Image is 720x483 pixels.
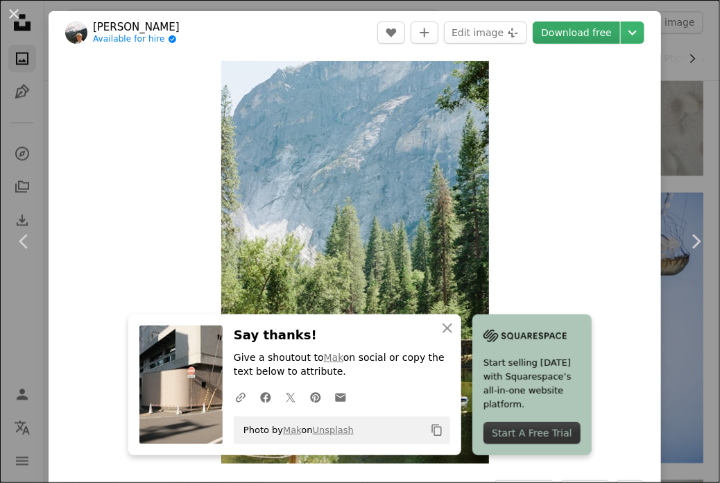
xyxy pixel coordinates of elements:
[237,419,354,441] span: Photo by on
[483,422,581,444] div: Start A Free Trial
[283,425,301,435] a: Mak
[425,418,449,442] button: Copy to clipboard
[324,352,343,363] a: Mak
[278,383,303,411] a: Share on Twitter
[483,325,567,346] img: file-1705255347840-230a6ab5bca9image
[234,351,450,379] p: Give a shoutout to on social or copy the text below to attribute.
[253,383,278,411] a: Share on Facebook
[621,22,644,44] button: Choose download size
[234,325,450,346] h3: Say thanks!
[444,22,527,44] button: Edit image
[93,20,180,34] a: [PERSON_NAME]
[303,383,328,411] a: Share on Pinterest
[65,22,87,44] img: Go to Spencer Plouzek's profile
[93,34,180,45] a: Available for hire
[483,356,581,412] span: Start selling [DATE] with Squarespace’s all-in-one website platform.
[671,175,720,308] a: Next
[221,61,489,464] img: People relaxing by a river with a stone bridge
[377,22,405,44] button: Like
[411,22,438,44] button: Add to Collection
[472,314,592,455] a: Start selling [DATE] with Squarespace’s all-in-one website platform.Start A Free Trial
[221,61,489,464] button: Zoom in on this image
[313,425,354,435] a: Unsplash
[533,22,620,44] a: Download free
[328,383,353,411] a: Share over email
